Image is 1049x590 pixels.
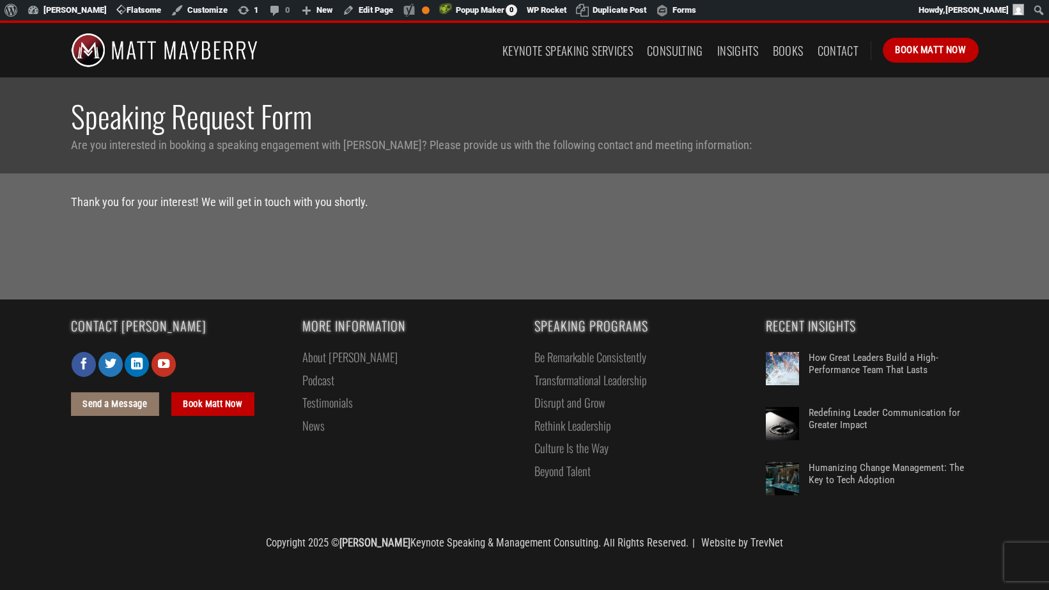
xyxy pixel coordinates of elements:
[809,462,979,500] a: Humanizing Change Management: The Key to Tech Adoption
[302,391,353,413] a: Testimonials
[534,319,747,333] span: Speaking Programs
[534,436,609,459] a: Culture Is the Way
[72,352,96,376] a: Follow on Facebook
[647,39,703,62] a: Consulting
[183,397,242,412] span: Book Matt Now
[125,352,149,376] a: Follow on LinkedIn
[302,369,334,391] a: Podcast
[71,193,979,211] p: Thank you for your interest! We will get in touch with you shortly.
[502,39,633,62] a: Keynote Speaking Services
[71,319,284,333] span: Contact [PERSON_NAME]
[71,93,312,138] span: Speaking Request Form
[339,537,410,549] strong: [PERSON_NAME]
[506,4,517,16] span: 0
[71,392,160,416] a: Send a Message
[71,23,258,77] img: Matt Mayberry
[71,136,979,154] p: Are you interested in booking a speaking engagement with [PERSON_NAME]? Please provide us with th...
[82,397,147,412] span: Send a Message
[688,537,699,549] span: |
[534,459,591,482] a: Beyond Talent
[701,537,783,549] a: Website by TrevNet
[895,42,966,58] span: Book Matt Now
[717,39,759,62] a: Insights
[302,414,325,436] a: News
[945,5,1009,15] span: [PERSON_NAME]
[766,319,979,333] span: Recent Insights
[422,6,430,14] div: OK
[98,352,123,376] a: Follow on Twitter
[773,39,804,62] a: Books
[818,39,859,62] a: Contact
[302,346,398,368] a: About [PERSON_NAME]
[809,352,979,390] a: How Great Leaders Build a High-Performance Team That Lasts
[152,352,176,376] a: Follow on YouTube
[883,38,978,62] a: Book Matt Now
[71,535,979,552] div: Copyright 2025 © Keynote Speaking & Management Consulting. All Rights Reserved.
[534,391,605,413] a: Disrupt and Grow
[534,414,611,436] a: Rethink Leadership
[171,392,254,416] a: Book Matt Now
[534,369,647,391] a: Transformational Leadership
[302,319,515,333] span: More Information
[534,346,646,368] a: Be Remarkable Consistently
[809,407,979,445] a: Redefining Leader Communication for Greater Impact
